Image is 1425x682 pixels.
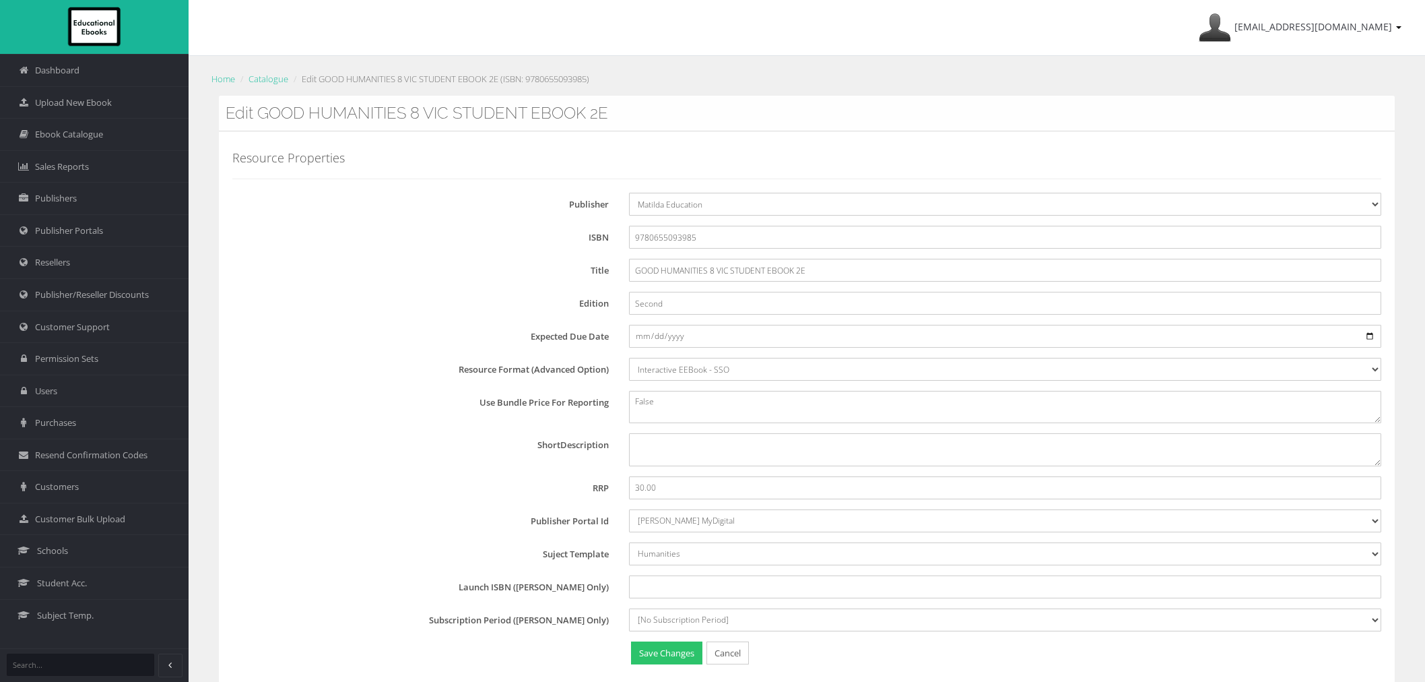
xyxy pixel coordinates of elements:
[631,642,702,665] button: Save Changes
[232,193,619,212] label: Publisher
[629,391,1381,423] textarea: False
[35,192,77,205] span: Publishers
[37,577,87,590] span: Student Acc.
[232,576,619,594] label: Launch ISBN ([PERSON_NAME] Only)
[35,256,70,269] span: Resellers
[35,513,125,526] span: Customer Bulk Upload
[248,73,288,85] a: Catalogue
[1199,11,1231,44] img: Avatar
[226,104,1388,122] h3: Edit GOOD HUMANITIES 8 VIC STUDENT EBOOK 2E
[232,433,619,452] label: ShortDescription
[35,321,110,334] span: Customer Support
[35,288,149,301] span: Publisher/Reseller Discounts
[232,609,619,627] label: Subscription Period ([PERSON_NAME] Only)
[232,152,1381,165] h4: Resource Properties
[7,654,154,676] input: Search...
[232,391,619,410] label: Use Bundle Price For Reporting
[35,449,147,462] span: Resend Confirmation Codes
[37,609,94,622] span: Subject Temp.
[232,509,619,528] label: Publisher Portal Id
[35,352,98,365] span: Permission Sets
[232,542,619,561] label: Suject Template
[232,292,619,311] label: Edition
[211,73,235,85] a: Home
[232,325,619,344] label: Expected Due Date
[35,96,112,109] span: Upload New Ebook
[1234,20,1392,33] span: [EMAIL_ADDRESS][DOMAIN_NAME]
[35,128,103,141] span: Ebook Catalogue
[232,358,619,377] label: Resource Format (Advanced Option)
[35,160,89,173] span: Sales Reports
[706,642,749,665] a: Cancel
[232,476,619,495] label: RRP
[35,224,103,237] span: Publisher Portals
[290,72,589,86] li: Edit GOOD HUMANITIES 8 VIC STUDENT EBOOK 2E (ISBN: 9780655093985)
[35,480,79,493] span: Customers
[35,416,76,429] span: Purchases
[232,259,619,278] label: Title
[232,226,619,245] label: ISBN
[35,385,57,398] span: Users
[37,545,68,557] span: Schools
[35,64,79,77] span: Dashboard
